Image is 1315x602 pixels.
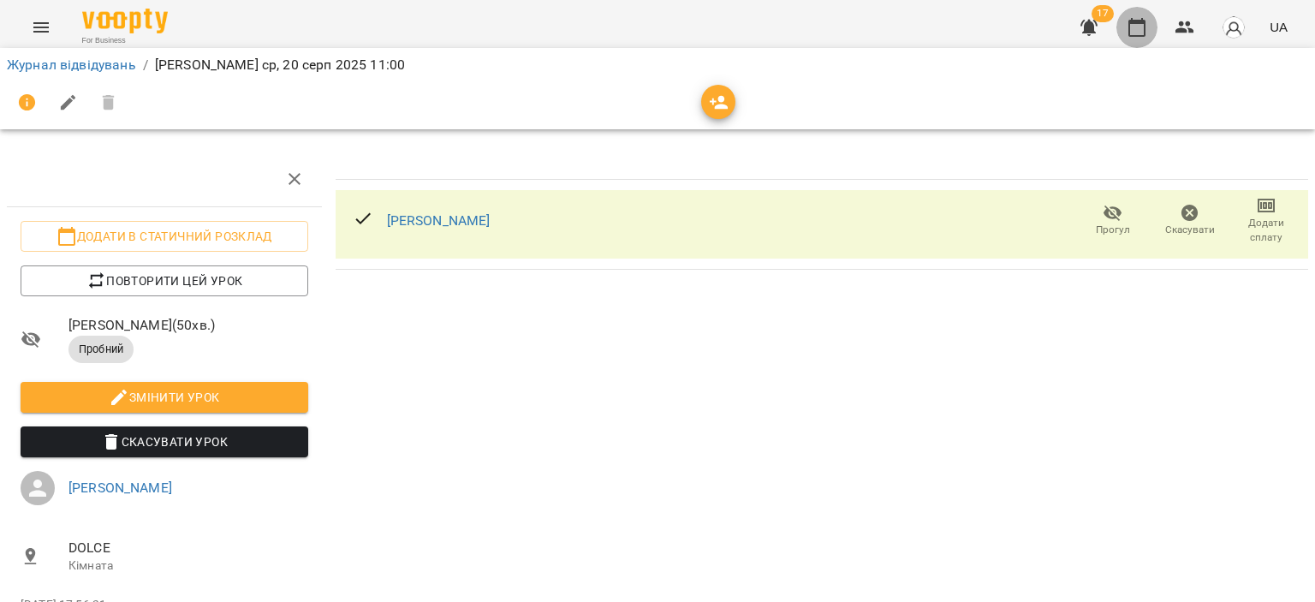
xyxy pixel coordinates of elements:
[1151,197,1229,245] button: Скасувати
[21,221,308,252] button: Додати в статичний розклад
[21,426,308,457] button: Скасувати Урок
[387,212,491,229] a: [PERSON_NAME]
[68,342,134,357] span: Пробний
[82,9,168,33] img: Voopty Logo
[7,55,1308,75] nav: breadcrumb
[1074,197,1151,245] button: Прогул
[68,557,308,575] p: Кімната
[21,265,308,296] button: Повторити цей урок
[143,55,148,75] li: /
[21,382,308,413] button: Змінити урок
[155,55,405,75] p: [PERSON_NAME] ср, 20 серп 2025 11:00
[21,7,62,48] button: Menu
[1092,5,1114,22] span: 17
[34,271,295,291] span: Повторити цей урок
[7,57,136,73] a: Журнал відвідувань
[1222,15,1246,39] img: avatar_s.png
[1228,197,1305,245] button: Додати сплату
[1270,18,1288,36] span: UA
[68,315,308,336] span: [PERSON_NAME] ( 50 хв. )
[82,35,168,46] span: For Business
[1263,11,1294,43] button: UA
[1238,216,1294,245] span: Додати сплату
[34,226,295,247] span: Додати в статичний розклад
[34,387,295,408] span: Змінити урок
[68,538,308,558] span: DOLCE
[68,480,172,496] a: [PERSON_NAME]
[34,432,295,452] span: Скасувати Урок
[1165,223,1215,237] span: Скасувати
[1096,223,1130,237] span: Прогул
